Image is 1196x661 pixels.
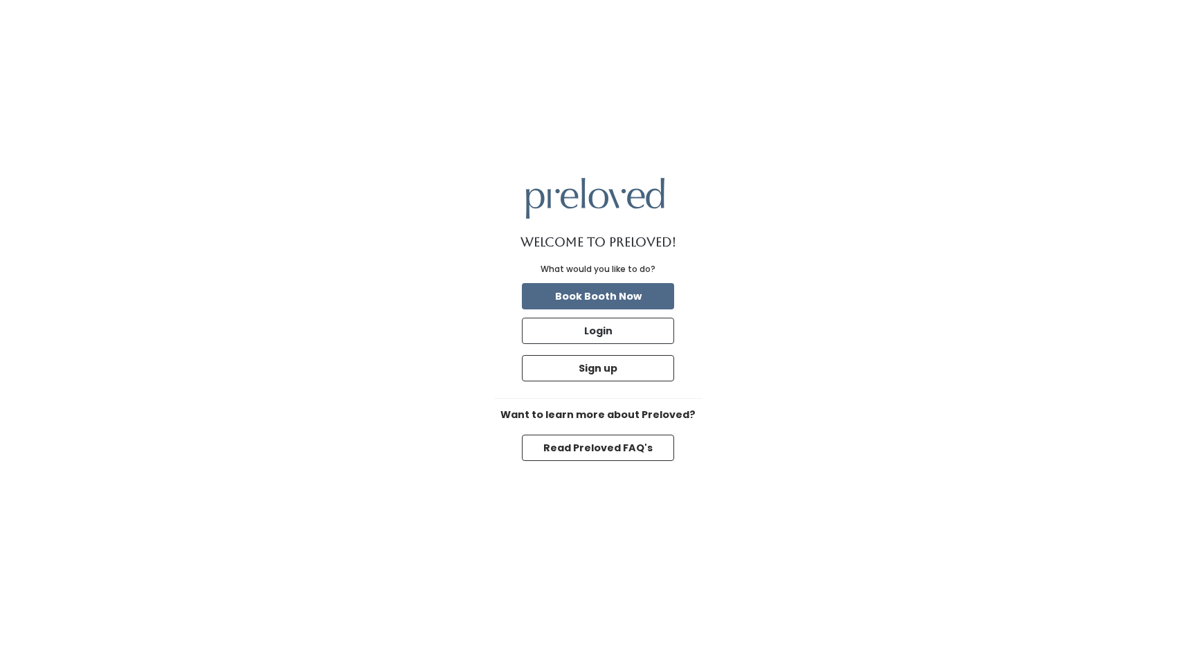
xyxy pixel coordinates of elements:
a: Login [519,315,677,347]
div: What would you like to do? [541,263,655,275]
h6: Want to learn more about Preloved? [494,410,702,421]
h1: Welcome to Preloved! [520,235,676,249]
button: Login [522,318,674,344]
a: Sign up [519,352,677,384]
img: preloved logo [526,178,664,219]
button: Sign up [522,355,674,381]
button: Book Booth Now [522,283,674,309]
button: Read Preloved FAQ's [522,435,674,461]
